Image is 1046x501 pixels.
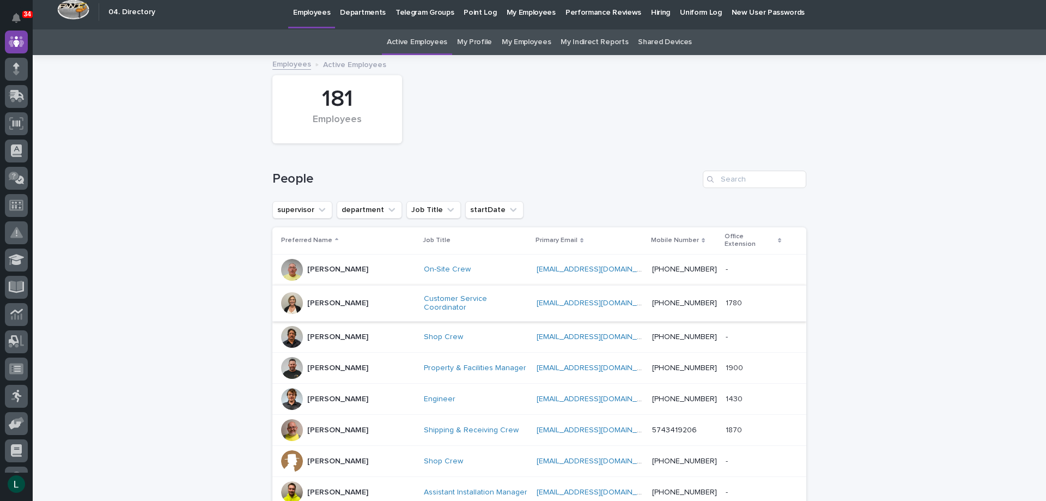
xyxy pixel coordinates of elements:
[307,364,368,373] p: [PERSON_NAME]
[406,201,461,219] button: Job Title
[307,333,368,342] p: [PERSON_NAME]
[387,29,447,55] a: Active Employees
[272,285,806,322] tr: [PERSON_NAME]Customer Service Coordinator [EMAIL_ADDRESS][DOMAIN_NAME] [PHONE_NUMBER]17801780
[651,234,699,246] p: Mobile Number
[323,58,386,70] p: Active Employees
[424,457,463,466] a: Shop Crew
[424,395,455,404] a: Engineer
[423,234,451,246] p: Job Title
[536,234,577,246] p: Primary Email
[537,488,660,496] a: [EMAIL_ADDRESS][DOMAIN_NAME]
[537,265,660,273] a: [EMAIL_ADDRESS][DOMAIN_NAME]
[272,171,698,187] h1: People
[5,473,28,496] button: users-avatar
[307,426,368,435] p: [PERSON_NAME]
[726,361,745,373] p: 1900
[272,201,332,219] button: supervisor
[561,29,628,55] a: My Indirect Reports
[537,457,660,465] a: [EMAIL_ADDRESS][DOMAIN_NAME]
[272,57,311,70] a: Employees
[5,7,28,29] button: Notifications
[652,265,717,273] a: [PHONE_NUMBER]
[726,297,744,308] p: 1780
[537,364,660,372] a: [EMAIL_ADDRESS][DOMAIN_NAME]
[291,86,384,113] div: 181
[424,426,519,435] a: Shipping & Receiving Crew
[726,455,730,466] p: -
[726,330,730,342] p: -
[24,10,31,18] p: 34
[307,395,368,404] p: [PERSON_NAME]
[703,171,806,188] input: Search
[652,299,717,307] a: [PHONE_NUMBER]
[726,263,730,274] p: -
[652,364,717,372] a: [PHONE_NUMBER]
[14,13,28,31] div: Notifications34
[537,333,660,341] a: [EMAIL_ADDRESS][DOMAIN_NAME]
[272,415,806,446] tr: [PERSON_NAME]Shipping & Receiving Crew [EMAIL_ADDRESS][DOMAIN_NAME] 574341920618701870
[307,265,368,274] p: [PERSON_NAME]
[725,231,775,251] p: Office Extension
[638,29,692,55] a: Shared Devices
[424,333,463,342] a: Shop Crew
[465,201,524,219] button: startDate
[726,486,730,497] p: -
[652,457,717,465] a: [PHONE_NUMBER]
[652,395,717,403] a: [PHONE_NUMBER]
[537,299,660,307] a: [EMAIL_ADDRESS][DOMAIN_NAME]
[291,114,384,137] div: Employees
[457,29,492,55] a: My Profile
[537,426,660,434] a: [EMAIL_ADDRESS][DOMAIN_NAME]
[272,353,806,384] tr: [PERSON_NAME]Property & Facilities Manager [EMAIL_ADDRESS][DOMAIN_NAME] [PHONE_NUMBER]19001900
[307,457,368,466] p: [PERSON_NAME]
[108,8,155,17] h2: 04. Directory
[424,265,471,274] a: On-Site Crew
[272,446,806,477] tr: [PERSON_NAME]Shop Crew [EMAIL_ADDRESS][DOMAIN_NAME] [PHONE_NUMBER]--
[652,333,717,341] a: [PHONE_NUMBER]
[424,294,528,313] a: Customer Service Coordinator
[272,322,806,353] tr: [PERSON_NAME]Shop Crew [EMAIL_ADDRESS][DOMAIN_NAME] [PHONE_NUMBER]--
[726,393,745,404] p: 1430
[537,395,660,403] a: [EMAIL_ADDRESS][DOMAIN_NAME]
[726,424,744,435] p: 1870
[502,29,551,55] a: My Employees
[652,488,717,496] a: [PHONE_NUMBER]
[272,254,806,285] tr: [PERSON_NAME]On-Site Crew [EMAIL_ADDRESS][DOMAIN_NAME] [PHONE_NUMBER]--
[424,364,526,373] a: Property & Facilities Manager
[652,426,697,434] a: 5743419206
[337,201,402,219] button: department
[272,384,806,415] tr: [PERSON_NAME]Engineer [EMAIL_ADDRESS][DOMAIN_NAME] [PHONE_NUMBER]14301430
[281,234,332,246] p: Preferred Name
[424,488,527,497] a: Assistant Installation Manager
[307,488,368,497] p: [PERSON_NAME]
[307,299,368,308] p: [PERSON_NAME]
